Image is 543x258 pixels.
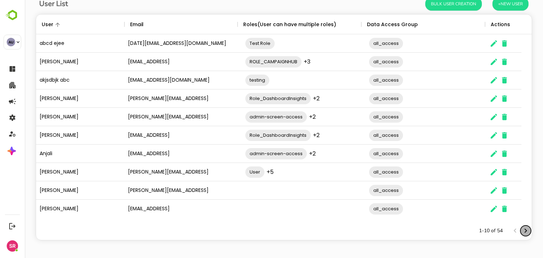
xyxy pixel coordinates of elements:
[29,20,37,29] button: Sort
[100,145,213,163] div: [EMAIL_ADDRESS]
[218,14,311,34] div: Roles(User can have multiple roles)
[11,14,507,240] div: The User Data
[11,163,100,181] div: [PERSON_NAME]
[221,58,277,66] span: ROLE_CAMPAIGNHUB
[11,108,100,126] div: [PERSON_NAME]
[100,53,213,71] div: [EMAIL_ADDRESS]
[100,126,213,145] div: [EMAIL_ADDRESS]
[4,8,22,22] img: BambooboxLogoMark.f1c84d78b4c51b1a7b5f700c9845e183.svg
[288,131,295,139] span: +2
[221,149,282,158] span: admin-screen-access
[100,89,213,108] div: [PERSON_NAME][EMAIL_ADDRESS]
[279,58,286,66] span: +3
[288,94,295,102] span: +2
[11,53,100,71] div: [PERSON_NAME]
[105,14,119,34] div: Email
[344,131,378,139] span: all_access
[466,14,485,34] div: Actions
[221,131,286,139] span: Role_DashboardInsights
[454,227,478,234] p: 1-10 of 54
[221,168,240,176] span: User
[221,94,286,102] span: Role_DashboardInsights
[100,34,213,53] div: [DATE][EMAIL_ADDRESS][DOMAIN_NAME]
[7,240,18,252] div: SR
[11,126,100,145] div: [PERSON_NAME]
[344,76,378,84] span: all_access
[221,113,282,121] span: admin-screen-access
[11,34,100,53] div: abcd ejee
[242,168,249,176] span: +5
[344,205,378,213] span: all_access
[344,113,378,121] span: all_access
[344,186,378,194] span: all_access
[344,39,378,47] span: all_access
[100,163,213,181] div: [PERSON_NAME][EMAIL_ADDRESS]
[221,76,245,84] span: testing
[344,149,378,158] span: all_access
[100,181,213,200] div: [PERSON_NAME][EMAIL_ADDRESS]
[11,89,100,108] div: [PERSON_NAME]
[344,168,378,176] span: all_access
[7,221,17,231] button: Logout
[100,200,213,218] div: [EMAIL_ADDRESS]
[221,39,250,47] span: Test Role
[100,108,213,126] div: [PERSON_NAME][EMAIL_ADDRESS]
[11,200,100,218] div: [PERSON_NAME]
[119,20,127,29] button: Sort
[7,38,15,46] div: AU
[17,14,29,34] div: User
[284,113,291,121] span: +2
[11,71,100,89] div: akjsdbjk abc
[11,181,100,200] div: [PERSON_NAME]
[284,149,291,158] span: +2
[344,94,378,102] span: all_access
[344,58,378,66] span: all_access
[11,145,100,163] div: Anjali
[342,14,393,34] div: Data Access Group
[496,225,506,236] button: Next page
[100,71,213,89] div: [EMAIL_ADDRESS][DOMAIN_NAME]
